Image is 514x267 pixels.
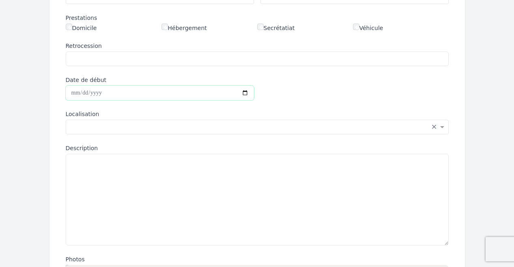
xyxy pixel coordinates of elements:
input: Domicile [66,24,72,30]
label: Domicile [66,24,97,32]
input: Véhicule [353,24,359,30]
label: Hébergement [161,24,207,32]
input: Hébergement [161,24,168,30]
label: Retrocession [66,42,449,50]
span: Clear all [431,123,438,131]
label: Description [66,144,449,152]
label: Secrétatiat [257,24,295,32]
label: Localisation [66,110,449,118]
label: Date de début [66,76,254,84]
label: Véhicule [353,24,383,32]
div: Prestations [66,14,449,22]
label: Photos [66,255,449,263]
input: Secrétatiat [257,24,264,30]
